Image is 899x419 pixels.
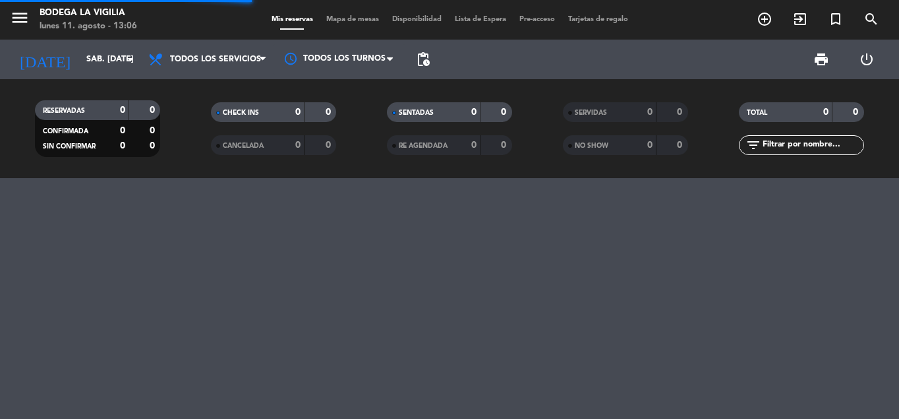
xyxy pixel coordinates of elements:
strong: 0 [647,108,652,117]
strong: 0 [471,108,477,117]
span: Pre-acceso [513,16,562,23]
strong: 0 [326,141,333,150]
span: RESERVADAS [43,108,85,114]
strong: 0 [677,141,685,150]
i: turned_in_not [828,11,844,27]
strong: 0 [501,108,509,117]
span: Todos los servicios [170,55,261,64]
strong: 0 [150,106,158,115]
strong: 0 [647,141,652,150]
i: add_circle_outline [757,11,772,27]
i: power_settings_new [859,51,875,67]
strong: 0 [120,126,125,135]
i: [DATE] [10,45,80,74]
div: lunes 11. agosto - 13:06 [40,20,137,33]
strong: 0 [471,141,477,150]
strong: 0 [150,141,158,150]
strong: 0 [853,108,861,117]
strong: 0 [501,141,509,150]
span: Mis reservas [265,16,320,23]
span: CONFIRMADA [43,128,88,135]
span: CHECK INS [223,110,259,116]
span: Tarjetas de regalo [562,16,635,23]
strong: 0 [295,141,301,150]
i: search [863,11,879,27]
div: Bodega La Vigilia [40,7,137,20]
i: filter_list [745,137,761,153]
span: Lista de Espera [448,16,513,23]
span: print [813,51,829,67]
span: Mapa de mesas [320,16,386,23]
button: menu [10,8,30,32]
span: Disponibilidad [386,16,448,23]
strong: 0 [150,126,158,135]
span: NO SHOW [575,143,608,149]
strong: 0 [823,108,828,117]
strong: 0 [677,108,685,117]
i: menu [10,8,30,28]
strong: 0 [120,106,125,115]
span: SENTADAS [399,110,434,116]
div: LOG OUT [844,40,889,79]
i: exit_to_app [792,11,808,27]
span: CANCELADA [223,143,264,149]
strong: 0 [326,108,333,117]
span: SIN CONFIRMAR [43,143,96,150]
strong: 0 [295,108,301,117]
span: SERVIDAS [575,110,607,116]
span: pending_actions [415,51,431,67]
span: TOTAL [747,110,767,116]
i: arrow_drop_down [123,51,138,67]
input: Filtrar por nombre... [761,138,863,152]
span: RE AGENDADA [399,143,448,149]
strong: 0 [120,141,125,150]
